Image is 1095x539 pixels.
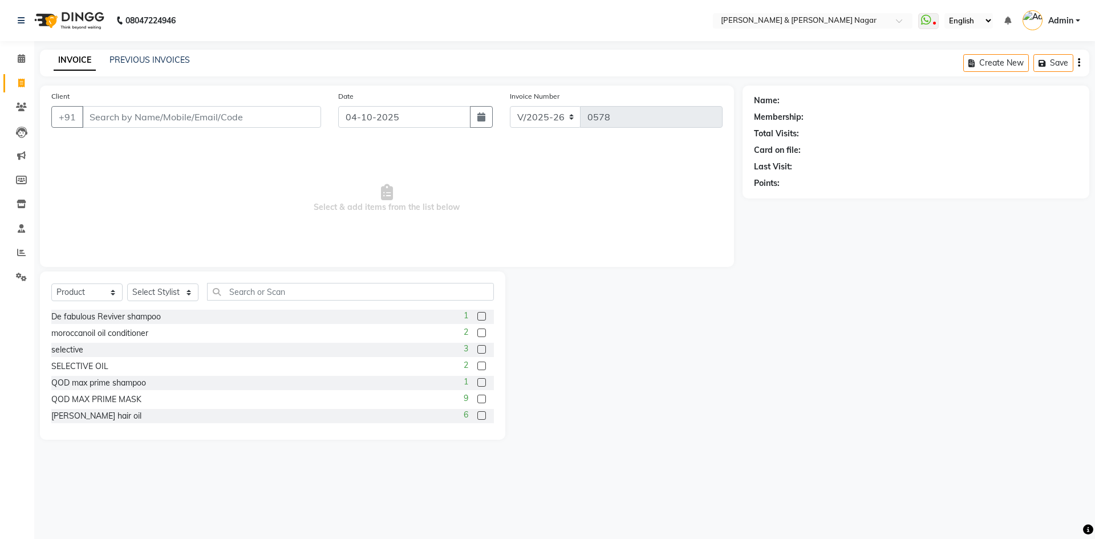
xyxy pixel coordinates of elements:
[963,54,1029,72] button: Create New
[464,392,468,404] span: 9
[51,91,70,102] label: Client
[754,144,801,156] div: Card on file:
[51,327,148,339] div: moroccanoil oil conditioner
[754,161,792,173] div: Last Visit:
[207,283,494,301] input: Search or Scan
[109,55,190,65] a: PREVIOUS INVOICES
[754,111,804,123] div: Membership:
[82,106,321,128] input: Search by Name/Mobile/Email/Code
[754,95,780,107] div: Name:
[51,394,141,406] div: QOD MAX PRIME MASK
[51,410,141,422] div: [PERSON_NAME] hair oil
[338,91,354,102] label: Date
[51,141,723,256] span: Select & add items from the list below
[125,5,176,37] b: 08047224946
[51,360,108,372] div: SELECTIVE OIL
[51,106,83,128] button: +91
[29,5,107,37] img: logo
[1033,54,1073,72] button: Save
[51,311,161,323] div: De fabulous Reviver shampoo
[464,359,468,371] span: 2
[51,344,83,356] div: selective
[464,343,468,355] span: 3
[754,128,799,140] div: Total Visits:
[464,310,468,322] span: 1
[51,377,146,389] div: QOD max prime shampoo
[464,409,468,421] span: 6
[54,50,96,71] a: INVOICE
[510,91,559,102] label: Invoice Number
[1023,10,1043,30] img: Admin
[754,177,780,189] div: Points:
[464,326,468,338] span: 2
[1048,15,1073,27] span: Admin
[464,376,468,388] span: 1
